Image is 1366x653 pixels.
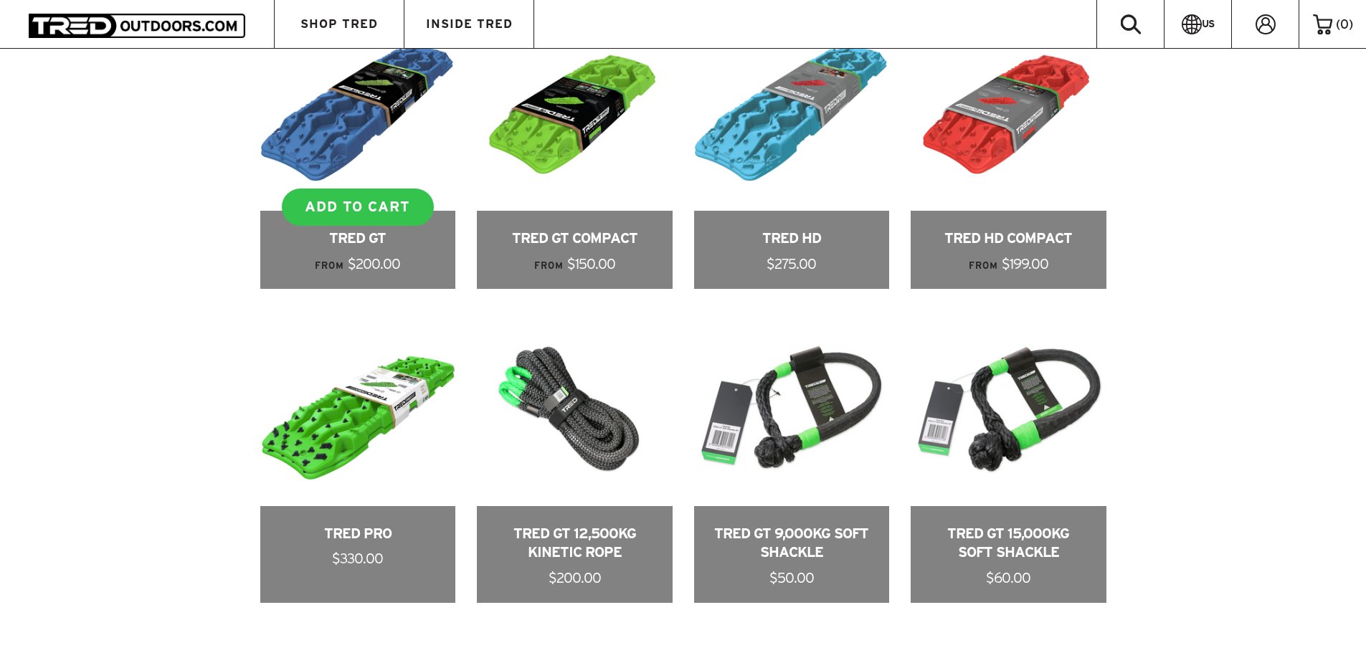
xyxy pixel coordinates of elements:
[282,189,435,226] a: ADD TO CART
[29,14,245,37] img: TRED Outdoors America
[1336,18,1353,31] span: ( )
[300,18,378,30] span: SHOP TRED
[1340,17,1349,31] span: 0
[1313,14,1332,34] img: cart-icon
[426,18,513,30] span: INSIDE TRED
